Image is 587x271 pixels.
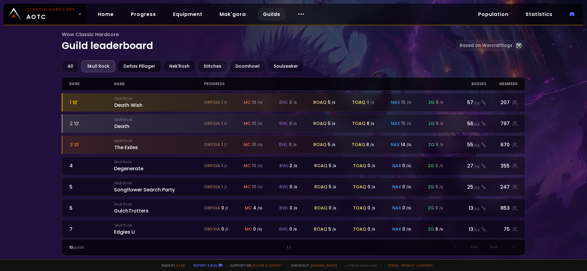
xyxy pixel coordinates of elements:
small: / 6 [332,122,335,126]
a: Population [473,8,513,21]
a: [DOMAIN_NAME] [310,263,337,268]
a: Based on Warcraftlogs [456,40,525,51]
div: 5 [69,183,114,191]
span: bwl [279,99,288,106]
div: 0 [253,226,262,232]
small: / 8 [293,122,297,126]
span: roaq [314,205,327,211]
div: rank [69,77,114,90]
small: / 15 [407,122,412,126]
span: roaq [314,226,327,232]
div: 8 [367,120,374,127]
small: / 6 [333,164,336,168]
div: 9 [436,120,443,127]
div: 8 [289,99,297,106]
span: bwl [279,141,288,148]
div: Death [114,117,204,130]
span: Made by [158,263,185,268]
span: roaq [313,141,327,148]
span: bwl [279,120,288,127]
div: 5 [328,141,335,148]
div: 1 [70,99,115,106]
div: 10 [252,141,262,148]
small: / 9 [439,185,443,190]
a: 4Skull RockDegenerateonyxia 1 /1mc 10 /10bwl 2 /8roaq 5 /6toaq 0 /9nax 0 /15zg 9 /927/58355 [62,156,526,175]
a: Progress [126,8,161,21]
span: toaq [353,184,366,190]
div: 57 [451,99,486,106]
small: / 10 [257,164,262,168]
div: 5 [329,184,336,190]
small: / 15 [406,206,411,211]
small: / 15 [407,143,412,147]
small: / 1 [225,206,228,211]
small: / 9 [371,122,374,126]
span: toaq [352,120,365,127]
small: / 10 [257,143,262,147]
div: 4 [253,205,262,211]
a: Classic HardcoreAOTC [4,4,86,24]
div: progress [204,77,451,90]
div: 0 [367,205,375,211]
small: / 8 [293,206,297,211]
div: 853 [486,204,518,212]
span: onyxia [204,205,220,211]
a: Privacy [401,263,414,268]
small: Skull Rock [114,117,204,122]
div: Nek'Rosh [164,60,195,72]
div: 10 [252,120,262,127]
div: 1 [181,245,405,250]
a: Mak'gora [215,8,251,21]
small: / 8 [293,164,297,168]
a: Terms [387,263,399,268]
span: Next [489,244,498,250]
span: onyxia [204,99,220,106]
small: / 10 [257,185,262,190]
div: 5 [328,226,336,232]
a: 2Skull RockDeathonyxia 1 /1mc 10 /10bwl 8 /8roaq 5 /6toaq 8 /9nax 15 /15zg 9 /956/58797 [62,114,526,133]
small: / 15 [406,227,411,232]
span: nax [392,205,401,211]
small: Skull Rock [114,180,204,186]
div: 0 [402,184,411,190]
div: members [486,77,518,90]
small: / 58 [473,185,480,191]
span: bwl [279,205,288,211]
small: / 6 [333,185,336,190]
a: Report a bug [194,263,217,268]
div: 15 [401,120,412,127]
span: zg [428,226,434,232]
span: mc [244,141,251,148]
div: 0 [290,184,297,190]
span: mc [245,226,252,232]
span: nax [392,226,401,232]
small: / 9 [439,227,443,232]
div: 9 [435,163,443,169]
span: toaq [353,163,366,169]
span: nax [392,184,401,190]
span: onyxia [204,226,220,232]
span: Support me, [226,263,283,268]
div: 6 [69,204,114,212]
span: roaq [313,120,327,127]
small: / 9 [440,100,443,105]
div: 9 [436,141,443,148]
small: / 9 [371,227,375,232]
span: zg [428,141,434,148]
div: 2 [290,163,297,169]
div: 8 [289,141,297,148]
span: nax [392,163,401,169]
small: / 6 [332,100,335,105]
small: Skull Rock [114,223,204,228]
div: 207 [486,99,518,106]
div: 5 [329,163,336,169]
div: Edgies U [114,223,204,236]
small: / 8 [293,100,297,105]
span: toaq [353,226,366,232]
a: Statistics [521,8,557,21]
span: zg [428,99,434,106]
span: Checkout [287,263,337,268]
div: 10 [252,99,262,106]
a: Equipment [168,8,207,21]
small: / 9 [370,143,374,147]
